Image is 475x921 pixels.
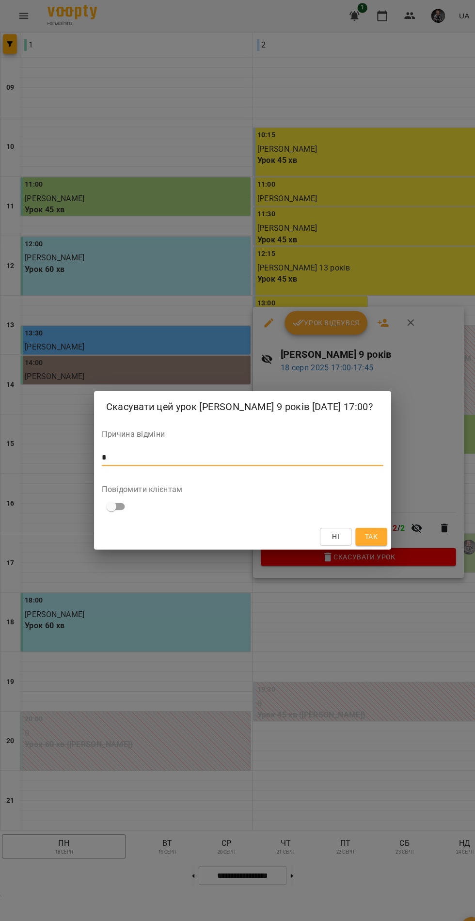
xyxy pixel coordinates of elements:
button: Ні [313,517,344,534]
h2: Скасувати цей урок [PERSON_NAME] 9 років [DATE] 17:00? [104,391,371,406]
span: Так [357,520,370,531]
label: Повідомити клієнтам [100,476,375,483]
span: Ні [325,520,332,531]
button: Так [348,517,379,534]
label: Причина відміни [100,421,375,429]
